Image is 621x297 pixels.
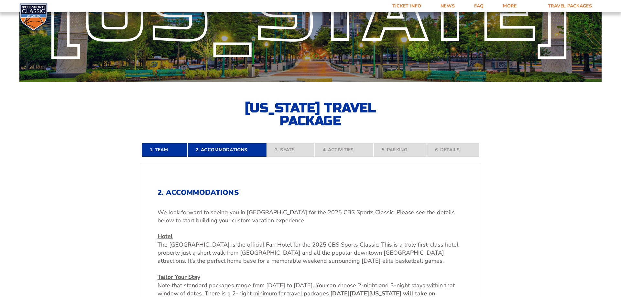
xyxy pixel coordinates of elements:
u: Tailor Your Stay [158,273,200,281]
h2: 2. Accommodations [158,188,463,197]
u: Hotel [158,232,173,240]
h2: [US_STATE] Travel Package [239,101,382,127]
span: The [GEOGRAPHIC_DATA] is the official Fan Hotel for the 2025 CBS Sports Classic. This is a truly ... [158,241,458,265]
p: We look forward to seeing you in [GEOGRAPHIC_DATA] for the 2025 CBS Sports Classic. Please see th... [158,208,463,225]
a: 1. Team [142,143,188,157]
img: CBS Sports Classic [19,3,48,31]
